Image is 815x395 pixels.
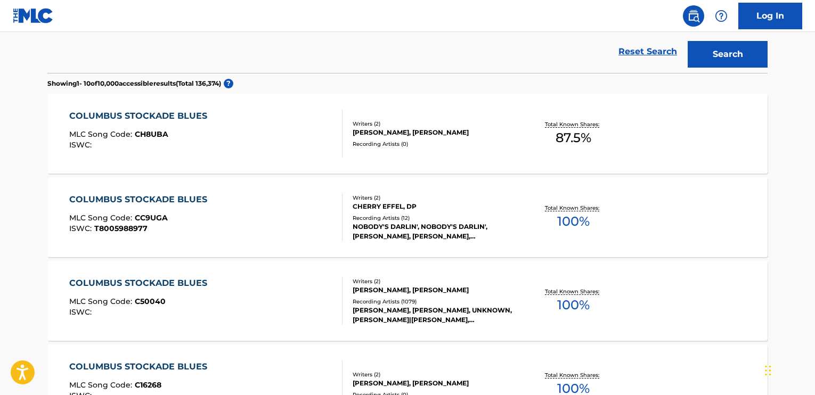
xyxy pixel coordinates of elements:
[47,94,768,174] a: COLUMBUS STOCKADE BLUESMLC Song Code:CH8UBAISWC:Writers (2)[PERSON_NAME], [PERSON_NAME]Recording ...
[224,79,233,88] span: ?
[69,129,135,139] span: MLC Song Code :
[545,371,602,379] p: Total Known Shares:
[688,41,768,68] button: Search
[353,120,514,128] div: Writers ( 2 )
[69,140,94,150] span: ISWC :
[715,10,728,22] img: help
[47,261,768,341] a: COLUMBUS STOCKADE BLUESMLC Song Code:C50040ISWC:Writers (2)[PERSON_NAME], [PERSON_NAME]Recording ...
[69,307,94,317] span: ISWC :
[687,10,700,22] img: search
[13,8,54,23] img: MLC Logo
[353,140,514,148] div: Recording Artists ( 0 )
[353,378,514,388] div: [PERSON_NAME], [PERSON_NAME]
[69,110,213,122] div: COLUMBUS STOCKADE BLUES
[353,298,514,306] div: Recording Artists ( 1079 )
[353,128,514,137] div: [PERSON_NAME], [PERSON_NAME]
[613,40,682,63] a: Reset Search
[557,212,590,231] span: 100 %
[762,344,815,395] iframe: Chat Widget
[353,194,514,202] div: Writers ( 2 )
[353,222,514,241] div: NOBODY'S DARLIN', NOBODY'S DARLIN', [PERSON_NAME], [PERSON_NAME], [PERSON_NAME]
[738,3,802,29] a: Log In
[135,297,166,306] span: C50040
[94,224,148,233] span: T8005988977
[47,177,768,257] a: COLUMBUS STOCKADE BLUESMLC Song Code:CC9UGAISWC:T8005988977Writers (2)CHERRY EFFEL, DPRecording A...
[545,120,602,128] p: Total Known Shares:
[353,202,514,211] div: CHERRY EFFEL, DP
[47,79,221,88] p: Showing 1 - 10 of 10,000 accessible results (Total 136,374 )
[135,213,168,223] span: CC9UGA
[765,355,771,386] div: Drag
[557,295,590,315] span: 100 %
[353,371,514,378] div: Writers ( 2 )
[69,380,135,390] span: MLC Song Code :
[69,193,213,206] div: COLUMBUS STOCKADE BLUES
[69,213,135,223] span: MLC Song Code :
[69,277,213,290] div: COLUMBUS STOCKADE BLUES
[556,128,591,147] span: 87.5 %
[69,360,213,373] div: COLUMBUS STOCKADE BLUES
[353,285,514,295] div: [PERSON_NAME], [PERSON_NAME]
[683,5,704,27] a: Public Search
[545,287,602,295] p: Total Known Shares:
[353,277,514,285] div: Writers ( 2 )
[69,224,94,233] span: ISWC :
[135,380,161,390] span: C16268
[353,214,514,222] div: Recording Artists ( 12 )
[545,204,602,212] p: Total Known Shares:
[353,306,514,325] div: [PERSON_NAME], [PERSON_NAME], UNKNOWN, [PERSON_NAME]|[PERSON_NAME], [PERSON_NAME] & [PERSON_NAME]...
[711,5,732,27] div: Help
[69,297,135,306] span: MLC Song Code :
[135,129,168,139] span: CH8UBA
